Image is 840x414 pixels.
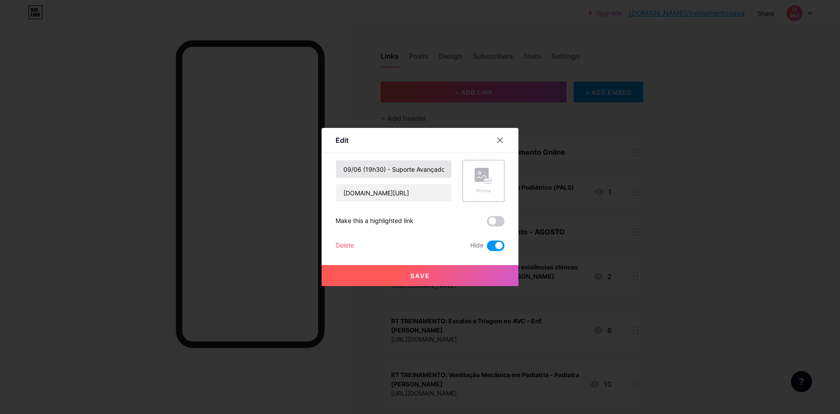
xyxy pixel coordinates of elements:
[336,135,349,145] div: Edit
[410,272,430,280] span: Save
[475,188,492,194] div: Picture
[322,265,518,286] button: Save
[336,216,413,226] div: Make this a highlighted link
[336,184,451,202] input: URL
[336,160,451,178] input: Title
[470,241,483,251] span: Hide
[336,241,354,251] div: Delete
